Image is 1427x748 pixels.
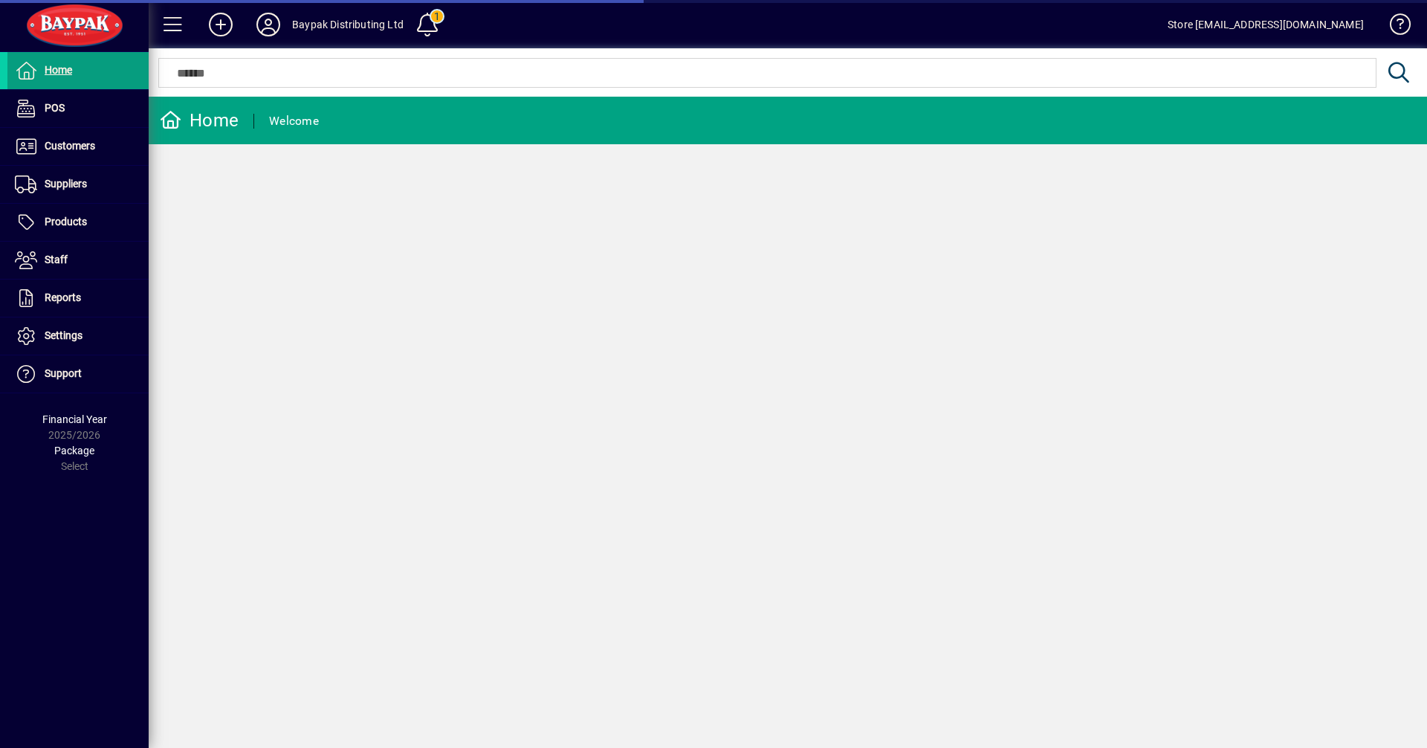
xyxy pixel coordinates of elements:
[160,109,239,132] div: Home
[45,329,82,341] span: Settings
[45,102,65,114] span: POS
[45,367,82,379] span: Support
[7,355,149,393] a: Support
[45,216,87,228] span: Products
[45,291,81,303] span: Reports
[7,317,149,355] a: Settings
[45,140,95,152] span: Customers
[269,109,319,133] div: Welcome
[292,13,404,36] div: Baypak Distributing Ltd
[7,128,149,165] a: Customers
[245,11,292,38] button: Profile
[197,11,245,38] button: Add
[45,254,68,265] span: Staff
[1168,13,1364,36] div: Store [EMAIL_ADDRESS][DOMAIN_NAME]
[7,204,149,241] a: Products
[1379,3,1408,51] a: Knowledge Base
[7,90,149,127] a: POS
[54,445,94,457] span: Package
[45,178,87,190] span: Suppliers
[45,64,72,76] span: Home
[7,242,149,279] a: Staff
[7,280,149,317] a: Reports
[42,413,107,425] span: Financial Year
[7,166,149,203] a: Suppliers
